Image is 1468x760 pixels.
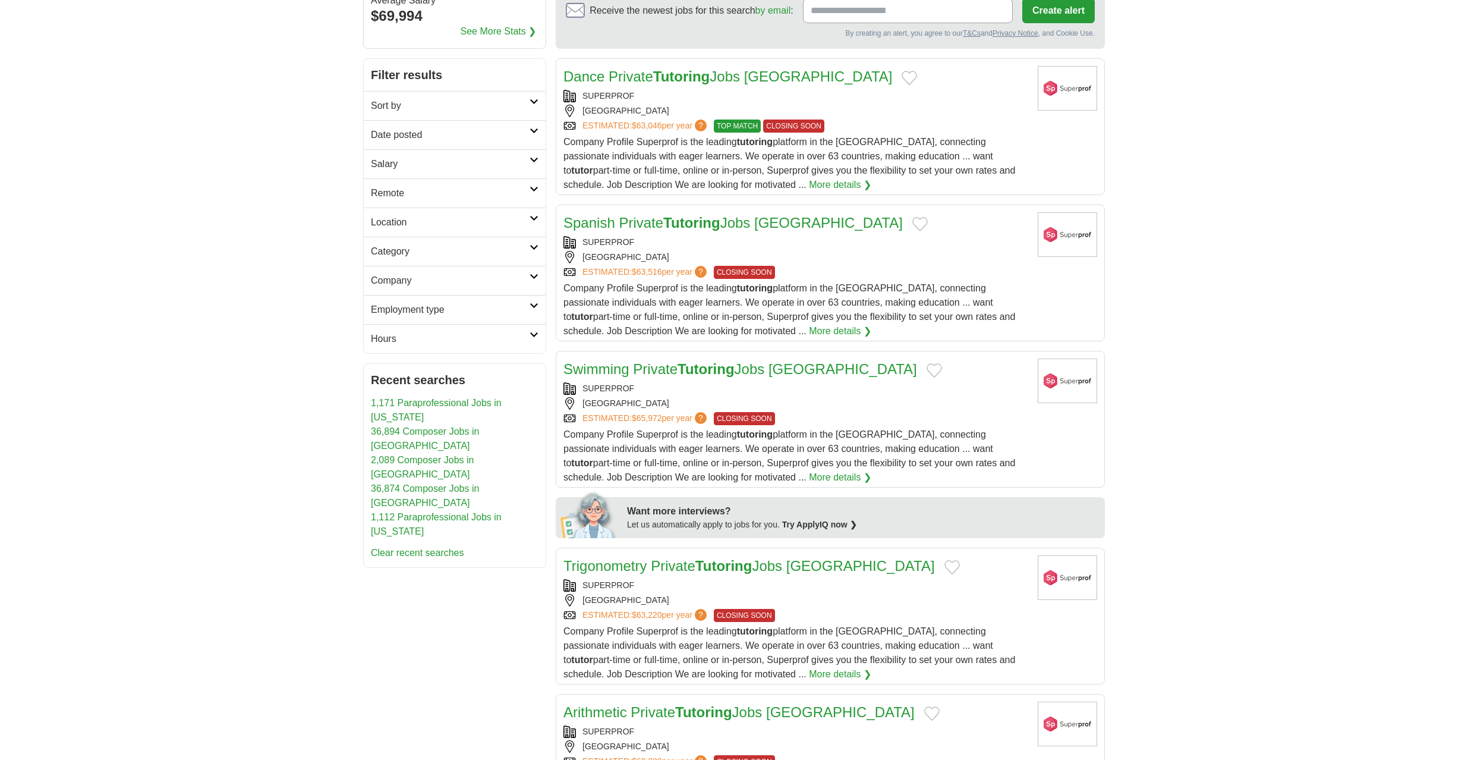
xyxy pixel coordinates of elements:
[364,120,546,149] a: Date posted
[364,295,546,324] a: Employment type
[737,429,773,439] strong: tutoring
[563,137,1015,190] span: Company Profile Superprof is the leading platform in the [GEOGRAPHIC_DATA], connecting passionate...
[563,558,935,574] a: Trigonometry PrivateTutoringJobs [GEOGRAPHIC_DATA]
[993,29,1038,37] a: Privacy Notice
[371,186,530,200] h2: Remote
[571,655,593,665] strong: tutor
[364,324,546,353] a: Hours
[590,4,793,18] span: Receive the newest jobs for this search :
[782,520,857,529] a: Try ApplyIQ now ❯
[571,312,593,322] strong: tutor
[627,504,1098,519] div: Want more interviews?
[695,120,707,131] span: ?
[755,5,791,15] a: by email
[364,59,546,91] h2: Filter results
[371,303,530,317] h2: Employment type
[627,519,1098,531] div: Let us automatically apply to jobs for you.
[695,558,752,574] strong: Tutoring
[582,237,634,247] a: SUPERPROF
[663,215,720,231] strong: Tutoring
[912,217,928,231] button: Add to favorite jobs
[364,178,546,208] a: Remote
[563,626,1015,679] span: Company Profile Superprof is the leading platform in the [GEOGRAPHIC_DATA], connecting passionate...
[371,215,530,230] h2: Location
[714,266,775,279] span: CLOSING SOON
[461,24,537,39] a: See More Stats ❯
[678,361,735,377] strong: Tutoring
[364,237,546,266] a: Category
[371,455,474,479] a: 2,089 Composer Jobs in [GEOGRAPHIC_DATA]
[653,68,710,84] strong: Tutoring
[563,105,1028,117] div: [GEOGRAPHIC_DATA]
[809,470,871,485] a: More details ❯
[582,609,709,622] a: ESTIMATED:$63,220per year?
[371,426,479,451] a: 36,894 Composer Jobs in [GEOGRAPHIC_DATA]
[809,324,871,338] a: More details ❯
[563,215,903,231] a: Spanish PrivateTutoringJobs [GEOGRAPHIC_DATA]
[582,412,709,425] a: ESTIMATED:$65,972per year?
[563,594,1028,607] div: [GEOGRAPHIC_DATA]
[632,121,662,130] span: $63,046
[737,283,773,293] strong: tutoring
[371,99,530,113] h2: Sort by
[632,267,662,277] span: $63,516
[582,384,634,393] a: SUPERPROF
[1038,702,1097,746] img: Superprof logo
[364,91,546,120] a: Sort by
[582,120,709,133] a: ESTIMATED:$63,046per year?
[563,361,917,377] a: Swimming PrivateTutoringJobs [GEOGRAPHIC_DATA]
[371,548,464,558] a: Clear recent searches
[582,580,634,590] a: SUPERPROF
[364,149,546,178] a: Salary
[566,28,1095,39] div: By creating an alert, you agree to our and , and Cookie Use.
[563,397,1028,410] div: [GEOGRAPHIC_DATA]
[371,512,502,536] a: 1,112 Paraprofessional Jobs in [US_STATE]
[563,251,1028,263] div: [GEOGRAPHIC_DATA]
[571,458,593,468] strong: tutor
[902,71,917,85] button: Add to favorite jobs
[924,706,940,721] button: Add to favorite jobs
[582,91,634,101] a: SUPERPROF
[560,491,618,538] img: apply-iq-scientist.png
[582,266,709,279] a: ESTIMATED:$63,516per year?
[1038,555,1097,600] img: Superprof logo
[371,483,479,508] a: 36,874 Composer Jobs in [GEOGRAPHIC_DATA]
[371,244,530,259] h2: Category
[944,560,960,574] button: Add to favorite jobs
[737,626,773,636] strong: tutoring
[1038,212,1097,257] img: Superprof logo
[371,332,530,346] h2: Hours
[563,68,892,84] a: Dance PrivateTutoringJobs [GEOGRAPHIC_DATA]
[714,609,775,622] span: CLOSING SOON
[695,609,707,621] span: ?
[571,165,593,175] strong: tutor
[371,128,530,142] h2: Date posted
[763,120,824,133] span: CLOSING SOON
[371,5,538,27] div: $69,994
[563,704,915,720] a: Arithmetic PrivateTutoringJobs [GEOGRAPHIC_DATA]
[1038,359,1097,403] img: Superprof logo
[632,413,662,423] span: $65,972
[632,610,662,620] span: $63,220
[371,157,530,171] h2: Salary
[371,398,502,422] a: 1,171 Paraprofessional Jobs in [US_STATE]
[714,412,775,425] span: CLOSING SOON
[364,208,546,237] a: Location
[809,667,871,682] a: More details ❯
[371,371,538,389] h2: Recent searches
[563,740,1028,753] div: [GEOGRAPHIC_DATA]
[963,29,981,37] a: T&Cs
[675,704,732,720] strong: Tutoring
[371,274,530,288] h2: Company
[563,283,1015,336] span: Company Profile Superprof is the leading platform in the [GEOGRAPHIC_DATA], connecting passionate...
[809,178,871,192] a: More details ❯
[364,266,546,295] a: Company
[714,120,761,133] span: TOP MATCH
[563,429,1015,482] span: Company Profile Superprof is the leading platform in the [GEOGRAPHIC_DATA], connecting passionate...
[695,266,707,278] span: ?
[1038,66,1097,111] img: Superprof logo
[695,412,707,424] span: ?
[737,137,773,147] strong: tutoring
[582,727,634,736] a: SUPERPROF
[927,363,942,378] button: Add to favorite jobs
